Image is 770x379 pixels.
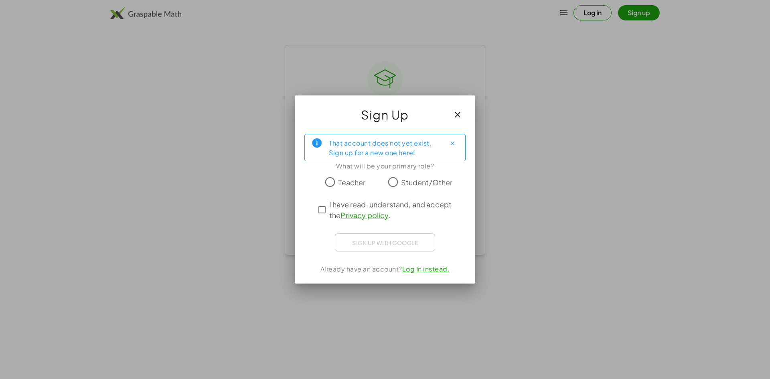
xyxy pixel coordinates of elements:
[361,105,409,124] span: Sign Up
[446,137,459,150] button: Close
[338,177,365,188] span: Teacher
[340,211,388,220] a: Privacy policy
[401,177,453,188] span: Student/Other
[329,138,440,158] div: That account does not yet exist. Sign up for a new one here!
[304,264,466,274] div: Already have an account?
[329,199,455,221] span: I have read, understand, and accept the .
[402,265,450,273] a: Log In instead.
[304,161,466,171] div: What will be your primary role?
